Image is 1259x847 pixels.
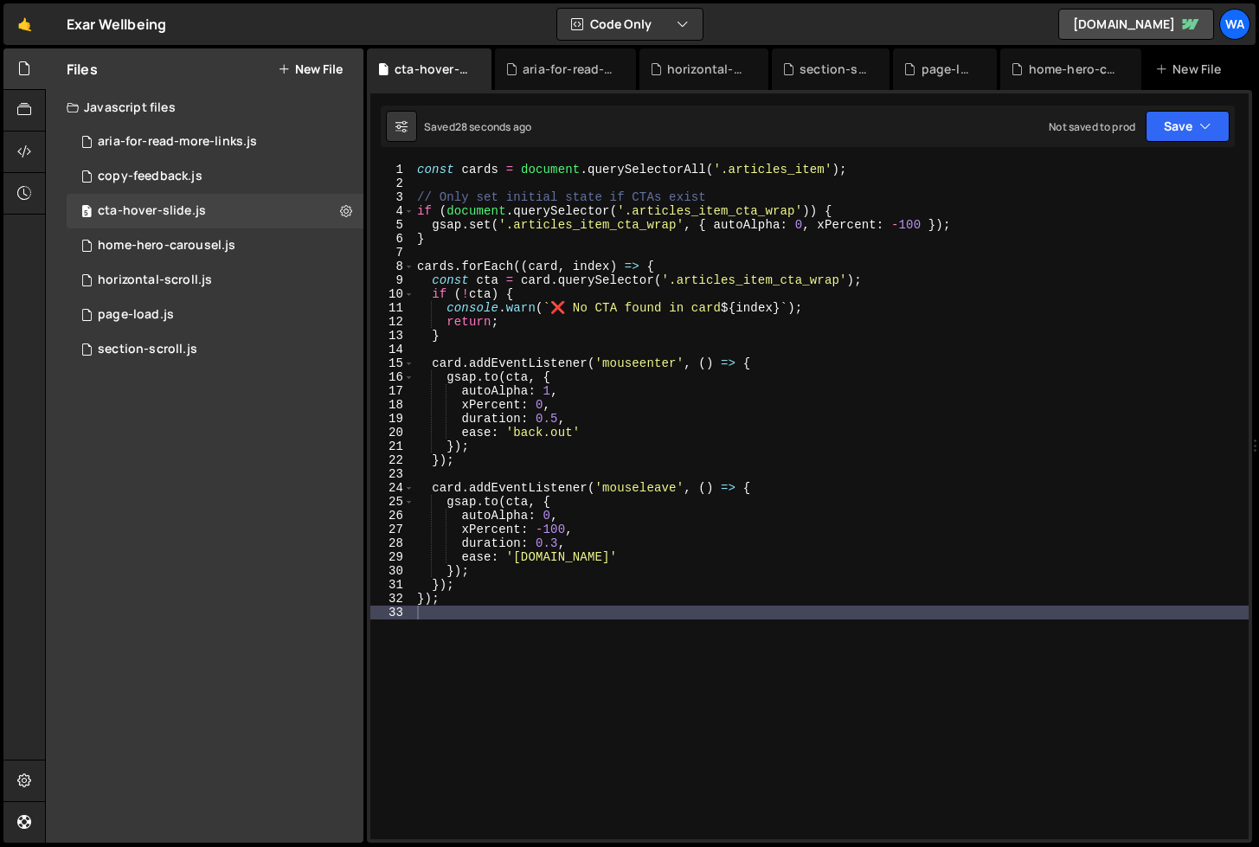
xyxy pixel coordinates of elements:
div: Javascript files [46,90,363,125]
button: Code Only [557,9,703,40]
div: section-scroll.js [98,342,197,357]
div: 33 [370,606,414,619]
div: 6 [370,232,414,246]
div: horizontal-scroll.js [667,61,748,78]
div: Exar Wellbeing [67,14,166,35]
div: section-scroll.js [800,61,869,78]
div: 20 [370,426,414,440]
button: Save [1146,111,1230,142]
div: 24 [370,481,414,495]
div: New File [1155,61,1228,78]
div: 27 [370,523,414,536]
div: cta-hover-slide.js [98,203,206,219]
div: 12 [370,315,414,329]
div: 16 [370,370,414,384]
div: 3 [370,190,414,204]
div: 29 [370,550,414,564]
div: 16122/43314.js [67,159,363,194]
div: copy-feedback.js [98,169,202,184]
div: 30 [370,564,414,578]
div: 11 [370,301,414,315]
div: 16122/43585.js [67,228,363,263]
div: home-hero-carousel.js [1029,61,1121,78]
h2: Files [67,60,98,79]
button: New File [278,62,343,76]
div: 2 [370,176,414,190]
div: 16122/45954.js [67,332,363,367]
div: 22 [370,453,414,467]
div: 8 [370,260,414,273]
div: 14 [370,343,414,356]
div: 17 [370,384,414,398]
a: wa [1219,9,1250,40]
div: horizontal-scroll.js [98,273,212,288]
div: 23 [370,467,414,481]
span: 5 [81,206,92,220]
div: home-hero-carousel.js [98,238,235,253]
div: aria-for-read-more-links.js [98,134,257,150]
div: Not saved to prod [1049,119,1135,134]
div: 16122/44019.js [67,194,363,228]
div: 10 [370,287,414,301]
div: 5 [370,218,414,232]
div: 16122/46370.js [67,125,363,159]
a: [DOMAIN_NAME] [1058,9,1214,40]
div: 21 [370,440,414,453]
div: page-load.js [922,61,977,78]
div: Saved [424,119,531,134]
div: aria-for-read-more-links.js [523,61,614,78]
div: 13 [370,329,414,343]
div: 16122/45071.js [67,263,363,298]
div: 26 [370,509,414,523]
div: 28 seconds ago [455,119,531,134]
a: 🤙 [3,3,46,45]
div: 4 [370,204,414,218]
div: page-load.js [98,307,174,323]
div: 1 [370,163,414,176]
div: 19 [370,412,414,426]
div: 18 [370,398,414,412]
div: cta-hover-slide.js [395,61,471,78]
div: 32 [370,592,414,606]
div: 9 [370,273,414,287]
div: 25 [370,495,414,509]
div: 31 [370,578,414,592]
div: 28 [370,536,414,550]
div: 15 [370,356,414,370]
div: 16122/44105.js [67,298,363,332]
div: 7 [370,246,414,260]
